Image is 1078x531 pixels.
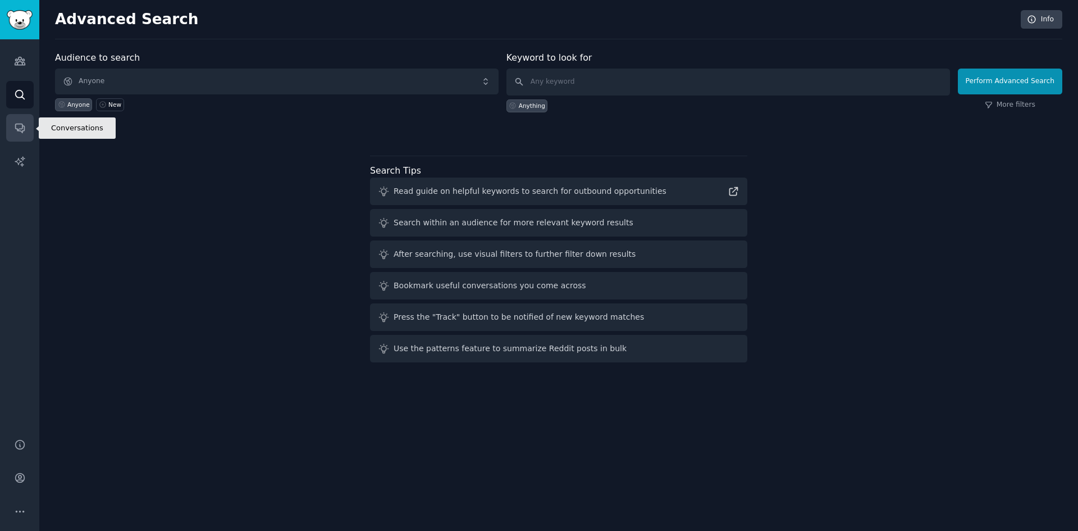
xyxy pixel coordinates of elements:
[55,11,1015,29] h2: Advanced Search
[985,100,1035,110] a: More filters
[394,185,666,197] div: Read guide on helpful keywords to search for outbound opportunities
[394,343,627,355] div: Use the patterns feature to summarize Reddit posts in bulk
[67,101,90,108] div: Anyone
[7,10,33,30] img: GummySearch logo
[519,102,545,110] div: Anything
[55,69,499,94] button: Anyone
[958,69,1062,94] button: Perform Advanced Search
[506,52,592,63] label: Keyword to look for
[1021,10,1062,29] a: Info
[394,217,633,229] div: Search within an audience for more relevant keyword results
[96,98,124,111] a: New
[506,69,950,96] input: Any keyword
[394,280,586,292] div: Bookmark useful conversations you come across
[394,311,644,323] div: Press the "Track" button to be notified of new keyword matches
[108,101,121,108] div: New
[394,248,636,260] div: After searching, use visual filters to further filter down results
[370,165,421,176] label: Search Tips
[55,52,140,63] label: Audience to search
